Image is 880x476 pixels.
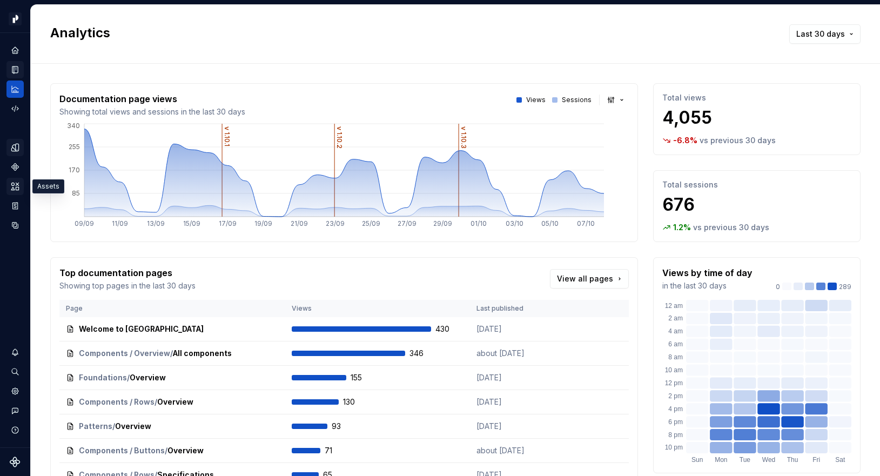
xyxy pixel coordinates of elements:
p: about [DATE] [476,348,557,359]
div: Assets [32,179,64,193]
span: 430 [435,324,463,334]
text: 12 am [665,302,683,310]
p: Total views [662,92,851,103]
a: Analytics [6,81,24,98]
tspan: 27/09 [398,219,417,227]
p: Views [526,96,546,104]
svg: Supernova Logo [10,457,21,467]
span: 346 [409,348,438,359]
text: 6 am [668,340,683,348]
p: Top documentation pages [59,266,196,279]
div: Documentation [6,61,24,78]
span: 93 [332,421,360,432]
p: 1.2 % [673,222,691,233]
span: View all pages [557,273,613,284]
div: Home [6,42,24,59]
span: 130 [343,397,371,407]
tspan: 340 [67,122,80,130]
text: Sun [691,456,703,464]
p: Showing total views and sessions in the last 30 days [59,106,245,117]
span: Components / Buttons [79,445,165,456]
p: -6.8 % [673,135,697,146]
text: Thu [787,456,798,464]
div: Data sources [6,217,24,234]
p: [DATE] [476,397,557,407]
text: 10 am [665,366,683,374]
tspan: v 1.10.1 [223,126,231,146]
a: Code automation [6,100,24,117]
p: Sessions [562,96,592,104]
span: / [170,348,173,359]
a: Assets [6,178,24,195]
span: Overview [115,421,151,432]
text: 2 am [668,314,683,322]
tspan: 01/10 [471,219,487,227]
text: Fri [812,456,820,464]
span: Overview [157,397,193,407]
tspan: v 1.10.3 [460,126,468,149]
tspan: 170 [69,166,80,174]
span: / [154,397,157,407]
text: 12 pm [665,379,683,387]
span: Overview [167,445,204,456]
th: Views [285,300,470,317]
tspan: 03/10 [506,219,523,227]
p: Views by time of day [662,266,753,279]
th: Page [59,300,285,317]
p: 676 [662,194,851,216]
text: Sat [835,456,845,464]
span: Patterns [79,421,112,432]
tspan: 13/09 [147,219,165,227]
button: Contact support [6,402,24,419]
tspan: 11/09 [112,219,128,227]
p: 0 [776,283,780,291]
tspan: 17/09 [219,219,237,227]
text: Tue [740,456,751,464]
button: Search ⌘K [6,363,24,380]
th: Last published [470,300,564,317]
span: Last 30 days [796,29,845,39]
tspan: 15/09 [183,219,200,227]
p: [DATE] [476,324,557,334]
text: 4 am [668,327,683,335]
a: Storybook stories [6,197,24,214]
a: Settings [6,383,24,400]
text: 4 pm [668,405,683,413]
text: Mon [715,456,727,464]
a: Components [6,158,24,176]
span: / [165,445,167,456]
span: Foundations [79,372,127,383]
text: 6 pm [668,418,683,426]
div: 289 [776,283,851,291]
span: 155 [351,372,379,383]
tspan: 29/09 [433,219,452,227]
button: Notifications [6,344,24,361]
text: 2 pm [668,392,683,400]
p: Documentation page views [59,92,245,105]
text: 8 pm [668,431,683,439]
tspan: 07/10 [577,219,595,227]
p: Total sessions [662,179,851,190]
a: View all pages [550,269,629,289]
tspan: 85 [72,189,80,197]
p: 4,055 [662,107,851,129]
p: about [DATE] [476,445,557,456]
tspan: 19/09 [254,219,272,227]
text: Wed [762,456,775,464]
span: Components / Rows [79,397,154,407]
tspan: v 1.10.2 [335,126,344,149]
p: Showing top pages in the last 30 days [59,280,196,291]
span: / [127,372,130,383]
p: [DATE] [476,421,557,432]
a: Design tokens [6,139,24,156]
